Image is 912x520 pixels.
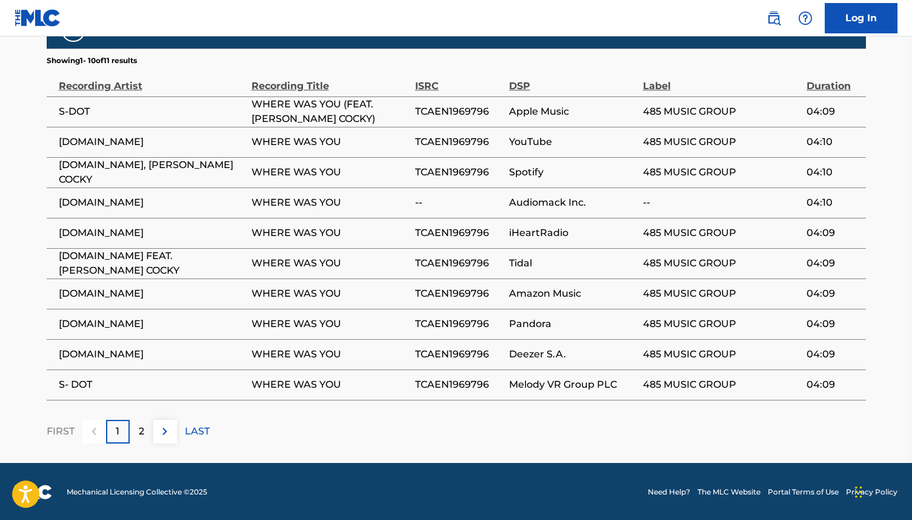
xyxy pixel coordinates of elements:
[509,135,637,149] span: YouTube
[807,104,859,119] span: 04:09
[59,377,245,392] span: S- DOT
[415,286,503,301] span: TCAEN1969796
[648,487,690,498] a: Need Help?
[509,256,637,271] span: Tidal
[59,66,245,93] div: Recording Artist
[509,286,637,301] span: Amazon Music
[643,377,800,392] span: 485 MUSIC GROUP
[697,487,761,498] a: The MLC Website
[59,158,245,187] span: [DOMAIN_NAME], [PERSON_NAME] COCKY
[59,135,245,149] span: [DOMAIN_NAME]
[59,104,245,119] span: S-DOT
[415,377,503,392] span: TCAEN1969796
[251,377,409,392] span: WHERE WAS YOU
[807,286,859,301] span: 04:09
[793,6,817,30] div: Help
[509,66,637,93] div: DSP
[47,424,75,439] p: FIRST
[415,226,503,240] span: TCAEN1969796
[767,11,781,25] img: search
[59,286,245,301] span: [DOMAIN_NAME]
[59,347,245,362] span: [DOMAIN_NAME]
[509,377,637,392] span: Melody VR Group PLC
[807,195,859,210] span: 04:10
[251,256,409,271] span: WHERE WAS YOU
[643,135,800,149] span: 485 MUSIC GROUP
[643,226,800,240] span: 485 MUSIC GROUP
[251,317,409,331] span: WHERE WAS YOU
[415,347,503,362] span: TCAEN1969796
[251,226,409,240] span: WHERE WAS YOU
[807,226,859,240] span: 04:09
[509,347,637,362] span: Deezer S.A.
[643,66,800,93] div: Label
[185,424,210,439] p: LAST
[15,485,52,499] img: logo
[643,317,800,331] span: 485 MUSIC GROUP
[798,11,813,25] img: help
[251,195,409,210] span: WHERE WAS YOU
[807,135,859,149] span: 04:10
[139,424,144,439] p: 2
[509,195,637,210] span: Audiomack Inc.
[807,66,859,93] div: Duration
[415,256,503,271] span: TCAEN1969796
[251,286,409,301] span: WHERE WAS YOU
[415,165,503,180] span: TCAEN1969796
[15,9,61,27] img: MLC Logo
[643,347,800,362] span: 485 MUSIC GROUP
[415,66,503,93] div: ISRC
[415,135,503,149] span: TCAEN1969796
[762,6,786,30] a: Public Search
[59,226,245,240] span: [DOMAIN_NAME]
[851,462,912,520] iframe: Chat Widget
[509,226,637,240] span: iHeartRadio
[807,165,859,180] span: 04:10
[807,317,859,331] span: 04:09
[59,317,245,331] span: [DOMAIN_NAME]
[59,195,245,210] span: [DOMAIN_NAME]
[251,165,409,180] span: WHERE WAS YOU
[47,55,137,66] p: Showing 1 - 10 of 11 results
[158,424,172,439] img: right
[251,97,409,126] span: WHERE WAS YOU (FEAT. [PERSON_NAME] COCKY)
[415,195,503,210] span: --
[643,104,800,119] span: 485 MUSIC GROUP
[116,424,119,439] p: 1
[509,165,637,180] span: Spotify
[825,3,897,33] a: Log In
[415,104,503,119] span: TCAEN1969796
[807,256,859,271] span: 04:09
[509,317,637,331] span: Pandora
[643,256,800,271] span: 485 MUSIC GROUP
[509,104,637,119] span: Apple Music
[643,286,800,301] span: 485 MUSIC GROUP
[415,317,503,331] span: TCAEN1969796
[807,377,859,392] span: 04:09
[251,347,409,362] span: WHERE WAS YOU
[251,135,409,149] span: WHERE WAS YOU
[251,66,409,93] div: Recording Title
[855,474,862,510] div: Drag
[768,487,839,498] a: Portal Terms of Use
[59,249,245,278] span: [DOMAIN_NAME] FEAT. [PERSON_NAME] COCKY
[807,347,859,362] span: 04:09
[643,195,800,210] span: --
[643,165,800,180] span: 485 MUSIC GROUP
[846,487,897,498] a: Privacy Policy
[67,487,207,498] span: Mechanical Licensing Collective © 2025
